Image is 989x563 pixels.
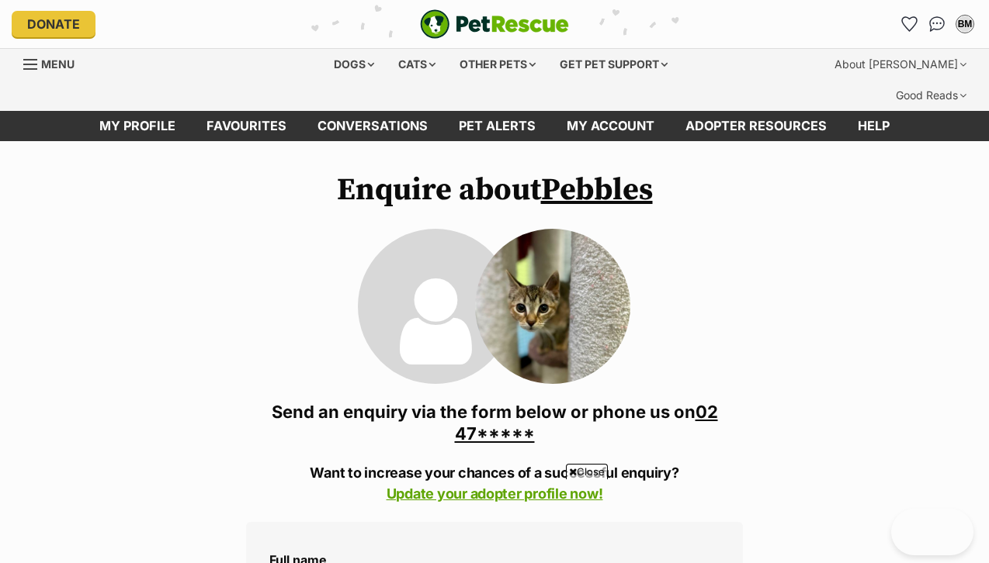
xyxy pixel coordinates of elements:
[191,111,302,141] a: Favourites
[246,172,743,208] h1: Enquire about
[475,229,630,384] img: Pebbles
[824,49,977,80] div: About [PERSON_NAME]
[420,9,569,39] a: PetRescue
[670,111,842,141] a: Adopter resources
[897,12,977,36] ul: Account quick links
[23,49,85,77] a: Menu
[549,49,678,80] div: Get pet support
[302,111,443,141] a: conversations
[420,9,569,39] img: logo-e224e6f780fb5917bec1dbf3a21bbac754714ae5b6737aabdf751b685950b380.svg
[925,12,949,36] a: Conversations
[449,49,547,80] div: Other pets
[541,171,653,209] a: Pebbles
[246,462,743,504] p: Want to increase your chances of a successful enquiry?
[551,111,670,141] a: My account
[953,12,977,36] button: My account
[891,509,973,555] iframe: Help Scout Beacon - Open
[41,57,75,71] span: Menu
[212,485,777,555] iframe: Advertisement
[897,12,921,36] a: Favourites
[12,11,95,37] a: Donate
[246,401,743,444] h3: Send an enquiry via the form below or phone us on
[957,16,973,32] div: BM
[566,464,608,479] span: Close
[387,49,446,80] div: Cats
[84,111,191,141] a: My profile
[323,49,385,80] div: Dogs
[443,111,551,141] a: Pet alerts
[885,80,977,111] div: Good Reads
[842,111,905,141] a: Help
[929,16,946,32] img: chat-41dd97257d64d25036548639549fe6c8038ab92f7586957e7f3b1b290dea8141.svg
